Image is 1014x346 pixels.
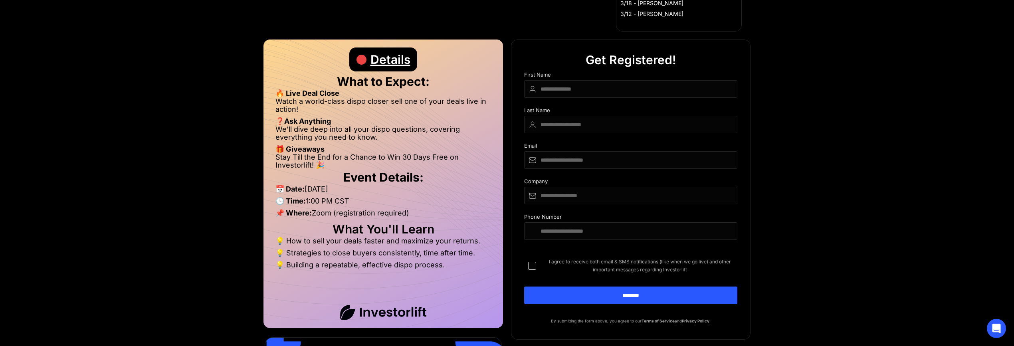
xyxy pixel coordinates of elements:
li: [DATE] [275,185,491,197]
strong: 🔥 Live Deal Close [275,89,339,97]
strong: What to Expect: [337,74,430,89]
li: Watch a world-class dispo closer sell one of your deals live in action! [275,97,491,117]
strong: Event Details: [343,170,424,184]
div: Company [524,178,737,187]
li: Zoom (registration required) [275,209,491,221]
li: 1:00 PM CST [275,197,491,209]
a: Terms of Service [642,318,675,323]
li: 💡 Strategies to close buyers consistently, time after time. [275,249,491,261]
p: By submitting the form above, you agree to our and . [524,317,737,325]
div: First Name [524,72,737,80]
div: Open Intercom Messenger [987,319,1006,338]
strong: ❓Ask Anything [275,117,331,125]
div: Get Registered! [586,48,676,72]
li: We’ll dive deep into all your dispo questions, covering everything you need to know. [275,125,491,145]
a: Privacy Policy [682,318,709,323]
div: Email [524,143,737,151]
li: Stay Till the End for a Chance to Win 30 Days Free on Investorlift! 🎉 [275,153,491,169]
strong: 📅 Date: [275,185,305,193]
li: 💡 How to sell your deals faster and maximize your returns. [275,237,491,249]
li: 💡 Building a repeatable, effective dispo process. [275,261,491,269]
strong: 🎁 Giveaways [275,145,325,153]
div: Details [370,47,410,71]
span: I agree to receive both email & SMS notifications (like when we go live) and other important mess... [543,258,737,274]
h2: What You'll Learn [275,225,491,233]
strong: 🕒 Time: [275,197,306,205]
div: Last Name [524,107,737,116]
form: DIspo Day Main Form [524,72,737,317]
div: Phone Number [524,214,737,222]
strong: 📌 Where: [275,209,312,217]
